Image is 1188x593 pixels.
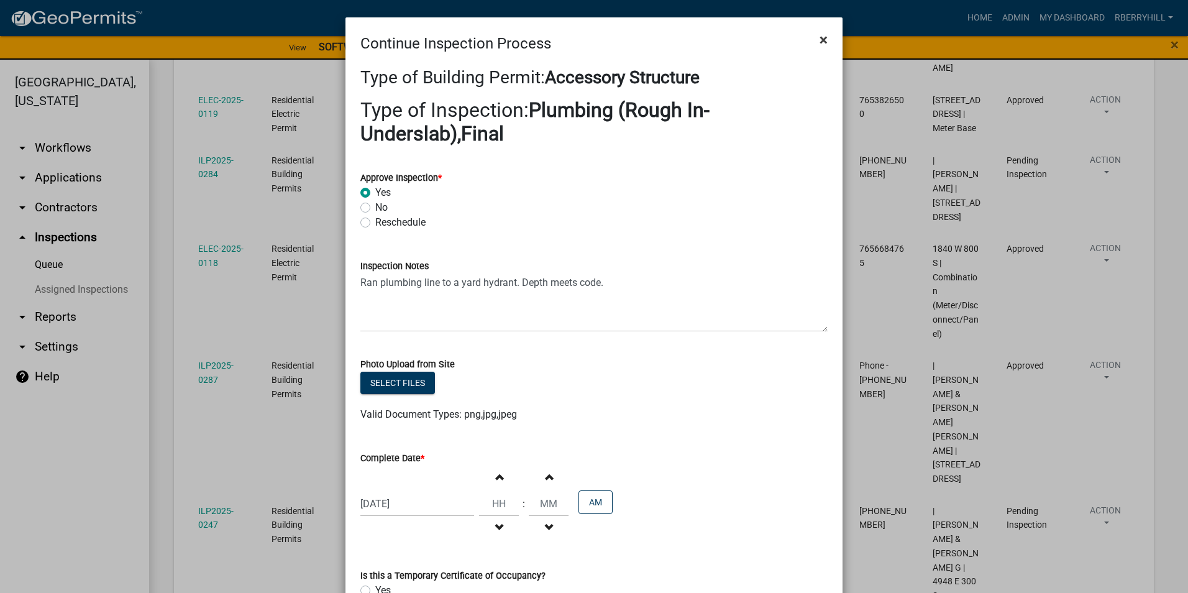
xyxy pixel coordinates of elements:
[360,372,435,394] button: Select files
[360,262,429,271] label: Inspection Notes
[360,98,710,145] strong: Plumbing (Rough In-Underslab),Final
[578,490,613,514] button: AM
[360,361,455,369] label: Photo Upload from Site
[375,200,388,215] label: No
[360,32,551,55] h4: Continue Inspection Process
[375,215,426,230] label: Reschedule
[360,491,474,517] input: mm/dd/yyyy
[360,454,424,463] label: Complete Date
[360,67,828,88] h3: Type of Building Permit:
[360,572,546,581] label: Is this a Temporary Certificate of Occupancy?
[519,497,529,512] div: :
[479,491,519,517] input: Hours
[529,491,569,517] input: Minutes
[820,31,828,48] span: ×
[360,408,517,420] span: Valid Document Types: png,jpg,jpeg
[375,185,391,200] label: Yes
[360,98,828,146] h2: Type of Inspection:
[545,67,700,88] strong: Accessory Structure
[360,174,442,183] label: Approve Inspection
[810,22,838,57] button: Close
